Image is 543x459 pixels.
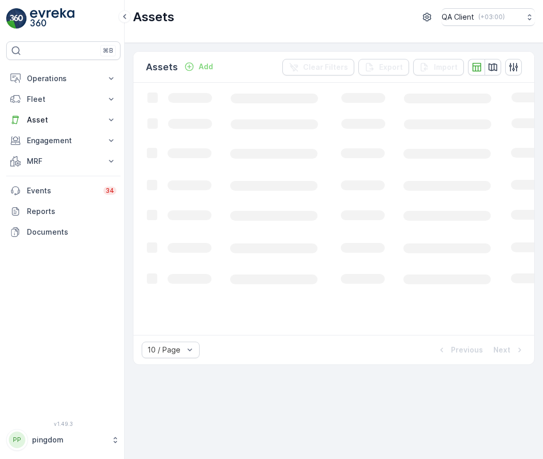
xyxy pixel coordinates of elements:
[105,187,114,195] p: 34
[492,344,526,356] button: Next
[442,8,535,26] button: QA Client(+03:00)
[435,344,484,356] button: Previous
[27,73,100,84] p: Operations
[180,60,217,73] button: Add
[282,59,354,75] button: Clear Filters
[6,130,120,151] button: Engagement
[434,62,458,72] p: Import
[27,135,100,146] p: Engagement
[478,13,505,21] p: ( +03:00 )
[27,115,100,125] p: Asset
[413,59,464,75] button: Import
[6,8,27,29] img: logo
[27,227,116,237] p: Documents
[6,222,120,242] a: Documents
[30,8,74,29] img: logo_light-DOdMpM7g.png
[9,432,25,448] div: PP
[146,60,178,74] p: Assets
[379,62,403,72] p: Export
[451,345,483,355] p: Previous
[6,89,120,110] button: Fleet
[6,110,120,130] button: Asset
[27,156,100,166] p: MRF
[6,68,120,89] button: Operations
[133,9,174,25] p: Assets
[358,59,409,75] button: Export
[27,186,97,196] p: Events
[6,421,120,427] span: v 1.49.3
[6,151,120,172] button: MRF
[32,435,106,445] p: pingdom
[303,62,348,72] p: Clear Filters
[6,180,120,201] a: Events34
[493,345,510,355] p: Next
[6,201,120,222] a: Reports
[27,206,116,217] p: Reports
[442,12,474,22] p: QA Client
[6,429,120,451] button: PPpingdom
[27,94,100,104] p: Fleet
[103,47,113,55] p: ⌘B
[199,62,213,72] p: Add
